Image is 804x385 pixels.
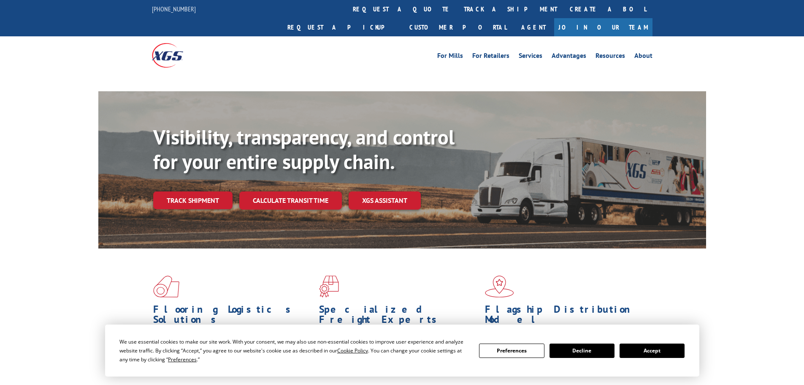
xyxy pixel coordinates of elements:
[119,337,469,364] div: We use essential cookies to make our site work. With your consent, we may also use non-essential ...
[153,276,179,298] img: xgs-icon-total-supply-chain-intelligence-red
[153,191,233,209] a: Track shipment
[519,52,542,62] a: Services
[485,276,514,298] img: xgs-icon-flagship-distribution-model-red
[513,18,554,36] a: Agent
[319,276,339,298] img: xgs-icon-focused-on-flooring-red
[485,304,644,329] h1: Flagship Distribution Model
[634,52,652,62] a: About
[105,325,699,377] div: Cookie Consent Prompt
[479,344,544,358] button: Preferences
[403,18,513,36] a: Customer Portal
[554,18,652,36] a: Join Our Team
[349,191,421,210] a: XGS ASSISTANT
[152,5,196,13] a: [PHONE_NUMBER]
[337,347,368,354] span: Cookie Policy
[239,191,342,210] a: Calculate transit time
[552,52,586,62] a: Advantages
[153,304,313,329] h1: Flooring Logistics Solutions
[620,344,685,358] button: Accept
[472,52,509,62] a: For Retailers
[281,18,403,36] a: Request a pickup
[319,304,479,329] h1: Specialized Freight Experts
[437,52,463,62] a: For Mills
[168,356,197,363] span: Preferences
[596,52,625,62] a: Resources
[153,124,455,175] b: Visibility, transparency, and control for your entire supply chain.
[550,344,615,358] button: Decline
